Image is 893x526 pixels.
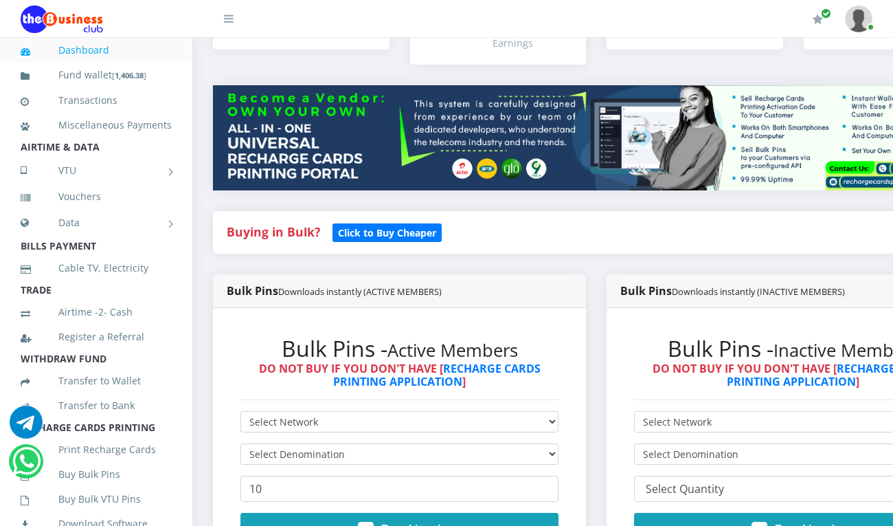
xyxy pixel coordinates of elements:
small: Downloads instantly (INACTIVE MEMBERS) [672,285,845,298]
a: Chat for support [10,416,43,439]
a: Airtime -2- Cash [21,296,172,328]
small: Active Members [387,338,518,362]
a: Register a Referral [21,321,172,353]
strong: Bulk Pins [227,283,442,298]
a: VTU [21,153,172,188]
strong: Bulk Pins [620,283,845,298]
small: [ ] [112,70,146,80]
a: Transactions [21,85,172,116]
b: Click to Buy Cheaper [338,226,436,239]
a: RECHARGE CARDS PRINTING APPLICATION [333,361,541,389]
a: Click to Buy Cheaper [332,223,442,240]
small: Downloads instantly (ACTIVE MEMBERS) [278,285,442,298]
span: Renew/Upgrade Subscription [821,8,831,19]
a: Transfer to Wallet [21,365,172,397]
strong: DO NOT BUY IF YOU DON'T HAVE [ ] [259,361,541,389]
a: Buy Bulk Pins [21,459,172,490]
strong: Buying in Bulk? [227,223,320,240]
img: Logo [21,6,103,33]
a: Vouchers [21,181,172,212]
a: Data [21,206,172,240]
b: 1,406.38 [115,70,144,80]
a: Transfer to Bank [21,390,172,421]
i: Renew/Upgrade Subscription [813,14,823,25]
a: Dashboard [21,34,172,66]
div: Earnings [493,36,573,50]
img: User [845,6,872,32]
a: Print Recharge Cards [21,434,172,465]
a: Cable TV, Electricity [21,252,172,284]
a: Buy Bulk VTU Pins [21,483,172,515]
input: Enter Quantity [240,476,558,502]
a: Miscellaneous Payments [21,109,172,141]
a: Fund wallet[1,406.38] [21,59,172,91]
a: Chat for support [12,455,41,478]
h2: Bulk Pins - [240,336,558,362]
